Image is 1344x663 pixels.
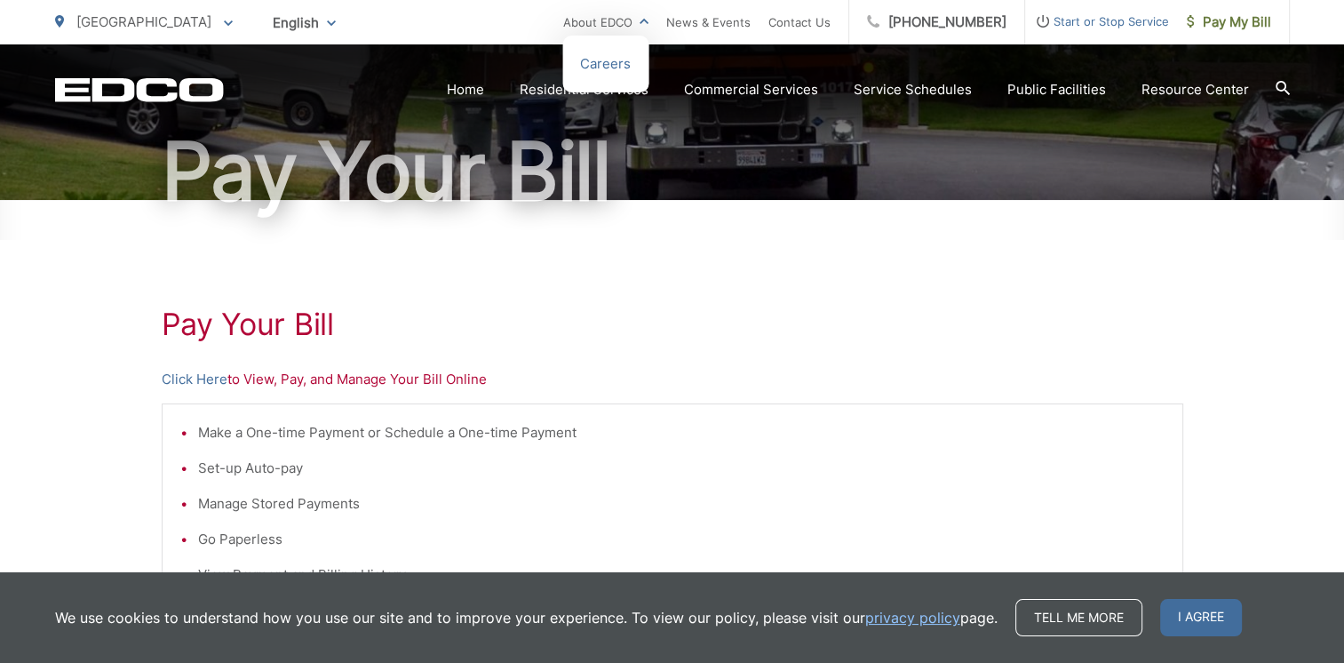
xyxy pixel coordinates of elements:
[162,369,1183,390] p: to View, Pay, and Manage Your Bill Online
[865,607,960,628] a: privacy policy
[55,607,998,628] p: We use cookies to understand how you use our site and to improve your experience. To view our pol...
[1187,12,1271,33] span: Pay My Bill
[198,458,1165,479] li: Set-up Auto-pay
[520,79,648,100] a: Residential Services
[580,53,631,75] a: Careers
[198,493,1165,515] li: Manage Stored Payments
[55,127,1290,216] h1: Pay Your Bill
[198,529,1165,550] li: Go Paperless
[854,79,972,100] a: Service Schedules
[666,12,751,33] a: News & Events
[162,307,1183,342] h1: Pay Your Bill
[1141,79,1249,100] a: Resource Center
[198,422,1165,443] li: Make a One-time Payment or Schedule a One-time Payment
[1015,599,1142,636] a: Tell me more
[1007,79,1106,100] a: Public Facilities
[198,564,1165,586] li: View Payment and Billing History
[162,369,227,390] a: Click Here
[55,77,224,102] a: EDCD logo. Return to the homepage.
[1160,599,1242,636] span: I agree
[259,7,349,38] span: English
[76,13,211,30] span: [GEOGRAPHIC_DATA]
[684,79,818,100] a: Commercial Services
[447,79,484,100] a: Home
[768,12,831,33] a: Contact Us
[563,12,648,33] a: About EDCO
